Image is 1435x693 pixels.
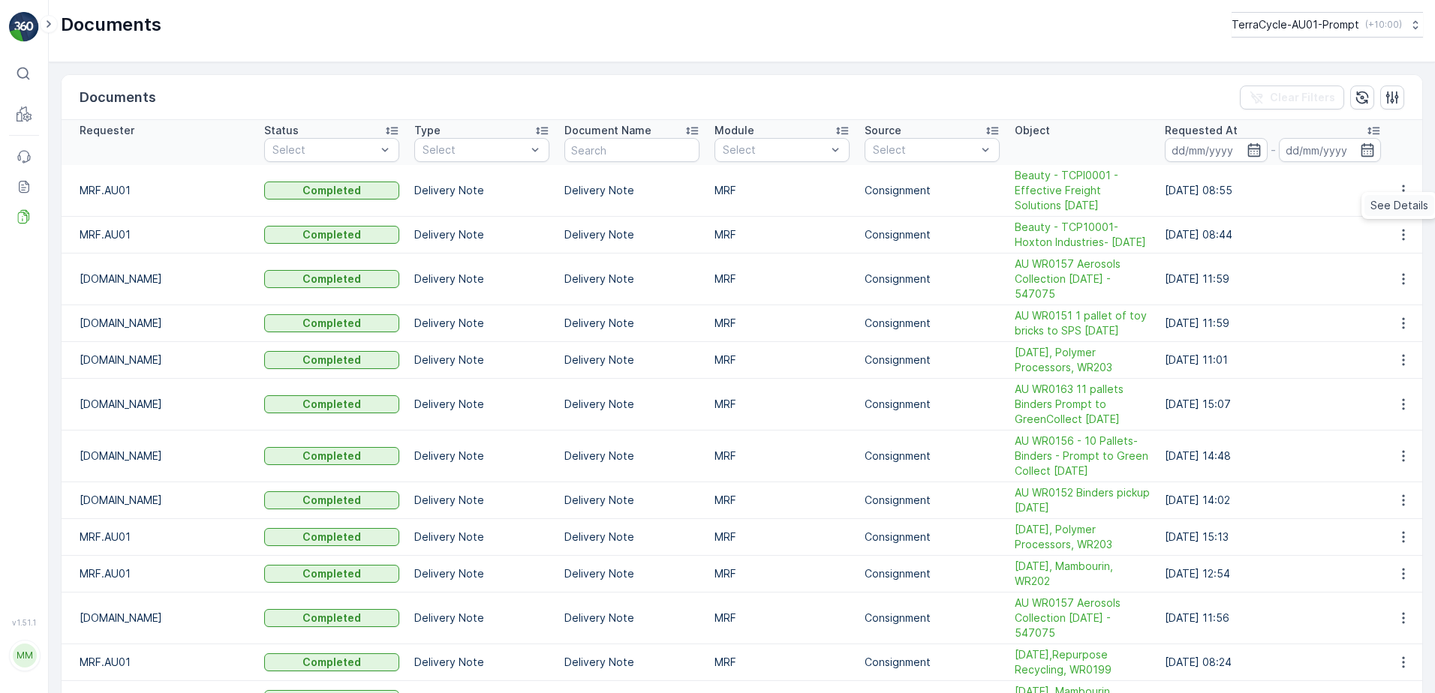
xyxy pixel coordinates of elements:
[1015,308,1150,338] span: AU WR0151 1 pallet of toy bricks to SPS [DATE]
[414,352,549,367] p: Delivery Note
[714,448,850,463] p: MRF
[302,448,361,463] p: Completed
[302,352,361,367] p: Completed
[80,271,249,286] p: [DOMAIN_NAME]
[1015,345,1150,375] a: 23/09/2025, Polymer Processors, WR203
[714,271,850,286] p: MRF
[1015,595,1150,640] span: AU WR0157 Aerosols Collection [DATE] - 547075
[80,87,156,108] p: Documents
[414,227,549,242] p: Delivery Note
[264,528,399,546] button: Completed
[264,314,399,332] button: Completed
[865,271,1000,286] p: Consignment
[414,316,549,331] p: Delivery Note
[714,493,850,508] p: MRF
[1015,522,1150,552] a: 23/09/2025, Polymer Processors, WR203
[564,397,699,412] p: Delivery Note
[1157,592,1388,644] td: [DATE] 11:56
[1365,19,1402,31] p: ( +10:00 )
[865,566,1000,581] p: Consignment
[264,491,399,509] button: Completed
[80,316,249,331] p: [DOMAIN_NAME]
[714,566,850,581] p: MRF
[1015,256,1150,301] span: AU WR0157 Aerosols Collection [DATE] - 547075
[1015,308,1150,338] a: AU WR0151 1 pallet of toy bricks to SPS 22.4.2025
[61,13,161,37] p: Documents
[1015,256,1150,301] a: AU WR0157 Aerosols Collection 9/5/25 - 547075
[564,316,699,331] p: Delivery Note
[1015,168,1150,213] span: Beauty - TCPI0001 - Effective Freight Solutions [DATE]
[714,123,754,138] p: Module
[9,12,39,42] img: logo
[1240,85,1344,109] button: Clear Filters
[564,610,699,625] p: Delivery Note
[423,142,526,157] p: Select
[1364,195,1434,216] a: See Details
[1015,485,1150,515] a: AU WR0152 Binders pickup 28.4.2025
[714,397,850,412] p: MRF
[80,448,249,463] p: [DOMAIN_NAME]
[714,655,850,670] p: MRF
[1015,220,1150,250] span: Beauty - TCP10001- Hoxton Industries- [DATE]
[1157,644,1388,681] td: [DATE] 08:24
[264,226,399,244] button: Completed
[1015,168,1150,213] a: Beauty - TCPI0001 - Effective Freight Solutions 2/10/25
[1015,595,1150,640] a: AU WR0157 Aerosols Collection 9/5/25 - 547075
[714,610,850,625] p: MRF
[13,643,37,667] div: MM
[865,448,1000,463] p: Consignment
[264,565,399,583] button: Completed
[1157,342,1388,379] td: [DATE] 11:01
[865,316,1000,331] p: Consignment
[264,270,399,288] button: Completed
[264,395,399,413] button: Completed
[1157,556,1388,592] td: [DATE] 12:54
[80,227,249,242] p: MRF.AU01
[1271,141,1276,159] p: -
[1015,522,1150,552] span: [DATE], Polymer Processors, WR203
[302,493,361,508] p: Completed
[1015,433,1150,478] a: AU WR0156 - 10 Pallets- Binders - Prompt to Green Collect 12.5.2025
[414,183,549,198] p: Delivery Note
[564,566,699,581] p: Delivery Note
[564,227,699,242] p: Delivery Note
[80,183,249,198] p: MRF.AU01
[80,123,134,138] p: Requester
[264,123,299,138] p: Status
[272,142,376,157] p: Select
[1270,90,1335,105] p: Clear Filters
[1370,198,1428,213] span: See Details
[80,655,249,670] p: MRF.AU01
[865,227,1000,242] p: Consignment
[264,181,399,199] button: Completed
[1232,17,1359,32] p: TerraCycle-AU01-Prompt
[564,655,699,670] p: Delivery Note
[80,610,249,625] p: [DOMAIN_NAME]
[414,271,549,286] p: Delivery Note
[80,397,249,412] p: [DOMAIN_NAME]
[1157,519,1388,556] td: [DATE] 15:13
[1157,253,1388,305] td: [DATE] 11:59
[1015,559,1150,589] a: 23/09/2025, Mambourin, WR202
[80,352,249,367] p: [DOMAIN_NAME]
[1157,379,1388,430] td: [DATE] 15:07
[414,493,549,508] p: Delivery Note
[564,448,699,463] p: Delivery Note
[302,397,361,412] p: Completed
[302,183,361,198] p: Completed
[564,529,699,544] p: Delivery Note
[1232,12,1423,37] button: TerraCycle-AU01-Prompt(+10:00)
[1165,138,1268,162] input: dd/mm/yyyy
[1015,559,1150,589] span: [DATE], Mambourin, WR202
[1157,165,1388,217] td: [DATE] 08:55
[9,618,39,627] span: v 1.51.1
[80,529,249,544] p: MRF.AU01
[1157,305,1388,342] td: [DATE] 11:59
[1015,647,1150,677] a: 02/09/2025,Repurpose Recycling, WR0199
[302,566,361,581] p: Completed
[564,271,699,286] p: Delivery Note
[9,630,39,681] button: MM
[264,351,399,369] button: Completed
[414,610,549,625] p: Delivery Note
[564,352,699,367] p: Delivery Note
